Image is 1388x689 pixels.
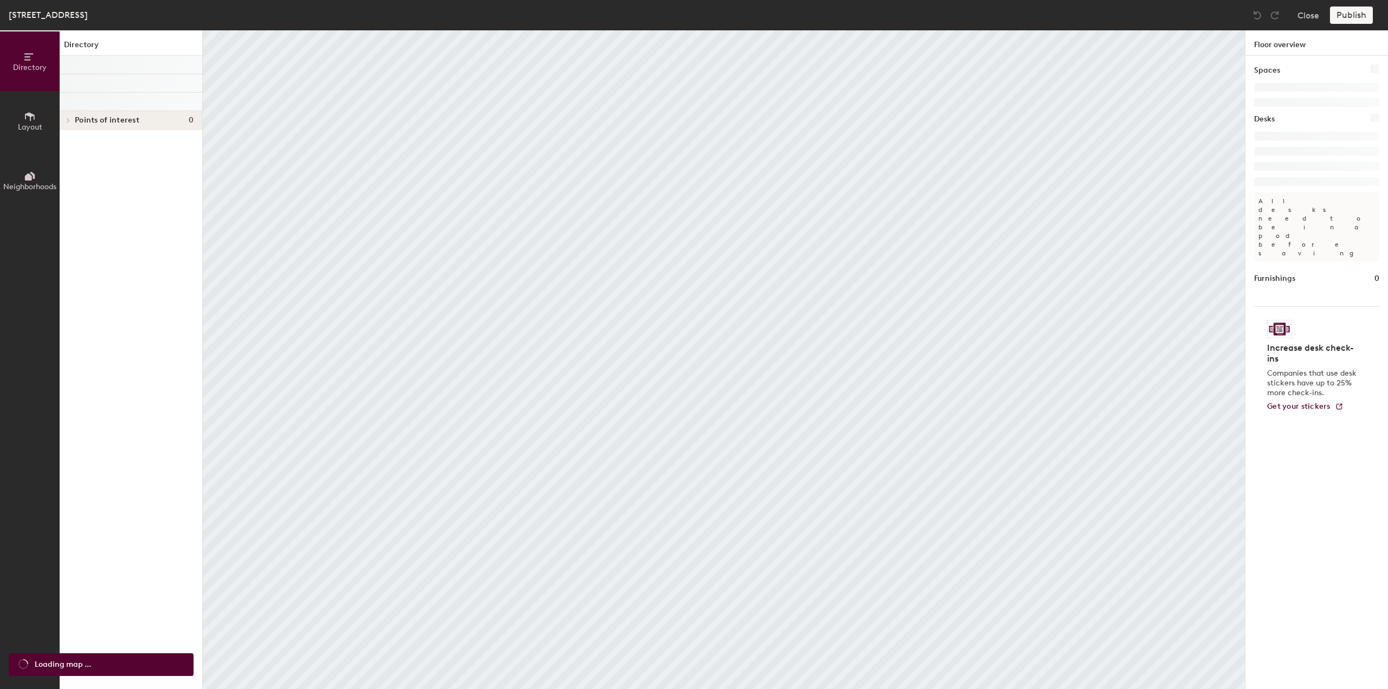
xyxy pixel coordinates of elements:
[189,116,194,125] span: 0
[9,8,88,22] div: [STREET_ADDRESS]
[203,30,1245,689] canvas: Map
[1267,320,1292,338] img: Sticker logo
[1374,273,1379,285] h1: 0
[1252,10,1263,21] img: Undo
[1267,369,1360,398] p: Companies that use desk stickers have up to 25% more check-ins.
[1254,273,1295,285] h1: Furnishings
[1245,30,1388,56] h1: Floor overview
[3,182,56,191] span: Neighborhoods
[13,63,47,72] span: Directory
[1254,192,1379,262] p: All desks need to be in a pod before saving
[75,116,139,125] span: Points of interest
[60,39,202,56] h1: Directory
[1269,10,1280,21] img: Redo
[1254,113,1275,125] h1: Desks
[35,659,91,671] span: Loading map ...
[1267,402,1331,411] span: Get your stickers
[18,123,42,132] span: Layout
[1267,402,1344,411] a: Get your stickers
[1267,343,1360,364] h4: Increase desk check-ins
[1297,7,1319,24] button: Close
[1254,65,1280,76] h1: Spaces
